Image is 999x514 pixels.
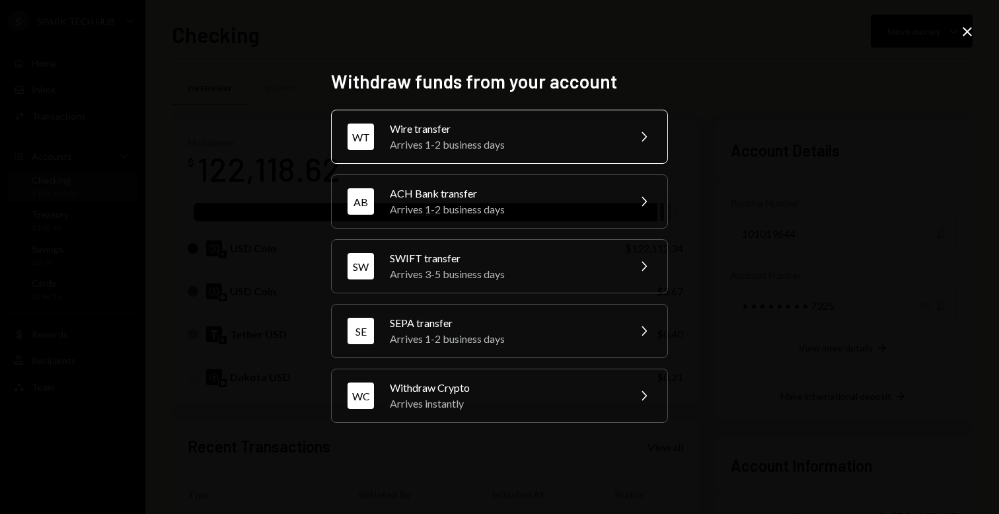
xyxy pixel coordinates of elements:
div: WT [348,124,374,150]
button: WTWire transferArrives 1-2 business days [331,110,668,164]
div: AB [348,188,374,215]
button: WCWithdraw CryptoArrives instantly [331,369,668,423]
div: SE [348,318,374,344]
div: SW [348,253,374,279]
div: WC [348,383,374,409]
div: SEPA transfer [390,315,620,331]
button: SWSWIFT transferArrives 3-5 business days [331,239,668,293]
div: SWIFT transfer [390,250,620,266]
button: SESEPA transferArrives 1-2 business days [331,304,668,358]
div: Arrives 1-2 business days [390,137,620,153]
div: Withdraw Crypto [390,380,620,396]
div: Wire transfer [390,121,620,137]
h2: Withdraw funds from your account [331,69,668,94]
div: Arrives 3-5 business days [390,266,620,282]
div: Arrives 1-2 business days [390,331,620,347]
div: Arrives instantly [390,396,620,412]
div: ACH Bank transfer [390,186,620,202]
div: Arrives 1-2 business days [390,202,620,217]
button: ABACH Bank transferArrives 1-2 business days [331,174,668,229]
